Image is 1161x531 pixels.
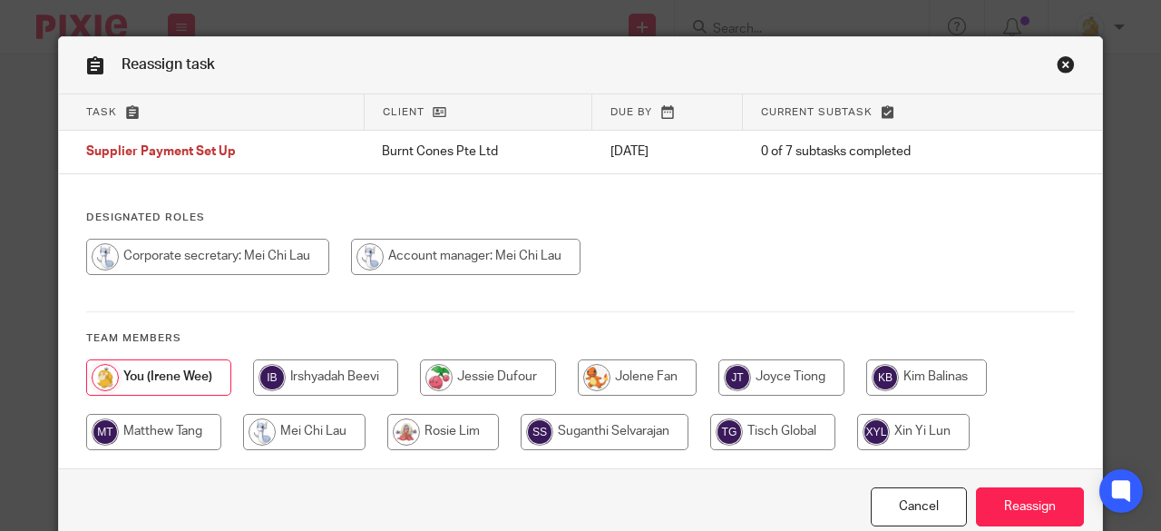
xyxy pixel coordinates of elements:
[976,487,1084,526] input: Reassign
[383,107,424,117] span: Client
[86,107,117,117] span: Task
[86,331,1075,346] h4: Team members
[86,211,1075,225] h4: Designated Roles
[871,487,967,526] a: Close this dialog window
[743,131,1021,174] td: 0 of 7 subtasks completed
[1057,55,1075,80] a: Close this dialog window
[122,57,215,72] span: Reassign task
[86,146,236,159] span: Supplier Payment Set Up
[610,107,652,117] span: Due by
[761,107,873,117] span: Current subtask
[382,143,573,161] p: Burnt Cones Pte Ltd
[610,143,725,161] p: [DATE]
